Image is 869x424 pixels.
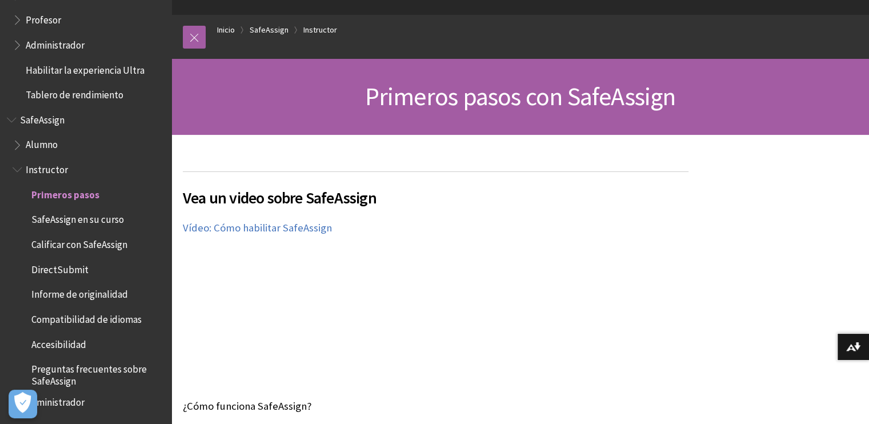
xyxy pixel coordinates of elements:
span: Compatibilidad de idiomas [31,310,142,325]
span: DirectSubmit [31,260,89,275]
span: SafeAssign en su curso [31,210,124,226]
span: SafeAssign [20,110,65,126]
span: Profesor [26,10,61,26]
a: Instructor [303,23,337,37]
span: Administrador [26,35,85,51]
h2: Vea un video sobre SafeAssign [183,171,688,210]
a: SafeAssign [250,23,289,37]
span: Primeros pasos con SafeAssign [365,81,676,112]
nav: Book outline for Blackboard SafeAssign [7,110,165,411]
span: Alumno [26,135,58,151]
span: Preguntas frecuentes sobre SafeAssign [31,360,163,387]
span: Informe de originalidad [31,285,128,301]
button: Abrir preferencias [9,390,37,418]
a: Inicio [217,23,235,37]
p: ¿Cómo funciona SafeAssign? [183,399,688,414]
span: Calificar con SafeAssign [31,235,127,250]
span: Habilitar la experiencia Ultra [26,61,145,76]
span: Accesibilidad [31,335,86,350]
a: Vídeo: Cómo habilitar SafeAssign [183,221,332,235]
span: Tablero de rendimiento [26,85,123,101]
span: Administrador [26,393,85,408]
span: Primeros pasos [31,185,99,201]
span: Instructor [26,160,68,175]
